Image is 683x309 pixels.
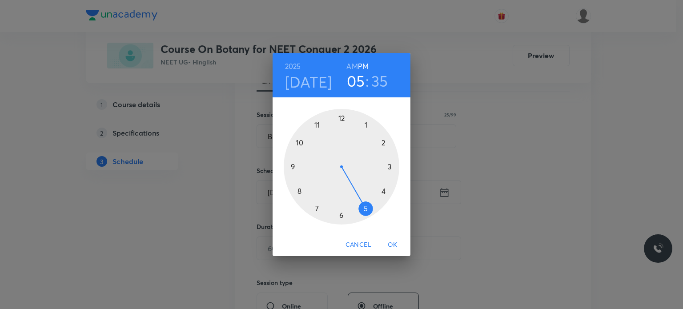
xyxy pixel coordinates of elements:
button: AM [346,60,358,72]
h3: : [366,72,369,90]
button: 2025 [285,60,301,72]
span: OK [382,239,403,250]
button: OK [378,237,407,253]
button: PM [358,60,369,72]
button: 35 [371,72,388,90]
button: Cancel [342,237,375,253]
span: Cancel [346,239,371,250]
button: [DATE] [285,72,332,91]
button: 05 [347,72,365,90]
